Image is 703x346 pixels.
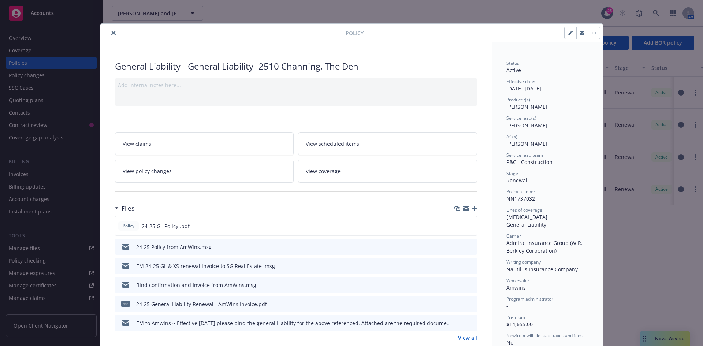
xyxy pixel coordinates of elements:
[122,204,134,213] h3: Files
[468,262,474,270] button: preview file
[506,278,529,284] span: Wholesaler
[506,213,588,221] div: [MEDICAL_DATA]
[506,60,519,66] span: Status
[468,319,474,327] button: preview file
[506,302,508,309] span: -
[298,160,477,183] a: View coverage
[506,266,578,273] span: Nautilus Insurance Company
[506,78,588,92] div: [DATE] - [DATE]
[118,81,474,89] div: Add internal notes here...
[136,300,267,308] div: 24-25 General Liability Renewal - AmWins Invoice.pdf
[467,222,474,230] button: preview file
[306,140,359,148] span: View scheduled items
[306,167,341,175] span: View coverage
[506,159,553,165] span: P&C - Construction
[506,189,535,195] span: Policy number
[115,132,294,155] a: View claims
[506,221,588,228] div: General Liability
[506,314,525,320] span: Premium
[115,160,294,183] a: View policy changes
[506,115,536,121] span: Service lead(s)
[298,132,477,155] a: View scheduled items
[121,301,130,306] span: pdf
[506,339,513,346] span: No
[506,67,521,74] span: Active
[115,204,134,213] div: Files
[456,300,462,308] button: download file
[506,332,583,339] span: Newfront will file state taxes and fees
[455,222,461,230] button: download file
[136,262,275,270] div: EM 24-25 GL & XS renewal invoice to SG Real Estate .msg
[136,281,256,289] div: Bind confirmation and Invoice from AmWins.msg
[506,239,584,254] span: Admiral Insurance Group (W.R. Berkley Corporation)
[346,29,364,37] span: Policy
[506,207,542,213] span: Lines of coverage
[136,319,453,327] div: EM to Amwins ~ Effective [DATE] please bind the general Liability for the above referenced. Attac...
[506,134,517,140] span: AC(s)
[142,222,190,230] span: 24-25 GL Policy .pdf
[456,243,462,251] button: download file
[468,281,474,289] button: preview file
[456,281,462,289] button: download file
[506,140,547,147] span: [PERSON_NAME]
[123,167,172,175] span: View policy changes
[506,97,530,103] span: Producer(s)
[468,300,474,308] button: preview file
[506,321,533,328] span: $14,655.00
[121,223,136,229] span: Policy
[506,177,527,184] span: Renewal
[506,170,518,176] span: Stage
[506,78,536,85] span: Effective dates
[458,334,477,342] a: View all
[136,243,212,251] div: 24-25 Policy from AmWins.msg
[506,195,535,202] span: NN1737032
[506,284,526,291] span: Amwins
[506,122,547,129] span: [PERSON_NAME]
[506,296,553,302] span: Program administrator
[115,60,477,72] div: General Liability - General Liability- 2510 Channing, The Den
[506,233,521,239] span: Carrier
[123,140,151,148] span: View claims
[468,243,474,251] button: preview file
[456,319,462,327] button: download file
[506,259,541,265] span: Writing company
[506,152,543,158] span: Service lead team
[456,262,462,270] button: download file
[506,103,547,110] span: [PERSON_NAME]
[109,29,118,37] button: close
